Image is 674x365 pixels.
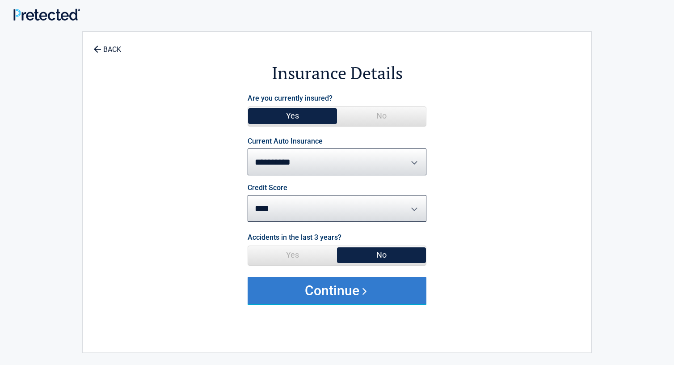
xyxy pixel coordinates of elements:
[248,246,337,264] span: Yes
[92,38,123,53] a: BACK
[13,8,80,21] img: Main Logo
[248,92,333,104] label: Are you currently insured?
[248,231,341,243] label: Accidents in the last 3 years?
[248,184,287,191] label: Credit Score
[248,277,426,304] button: Continue
[337,246,426,264] span: No
[337,107,426,125] span: No
[248,107,337,125] span: Yes
[132,62,542,85] h2: Insurance Details
[248,138,323,145] label: Current Auto Insurance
